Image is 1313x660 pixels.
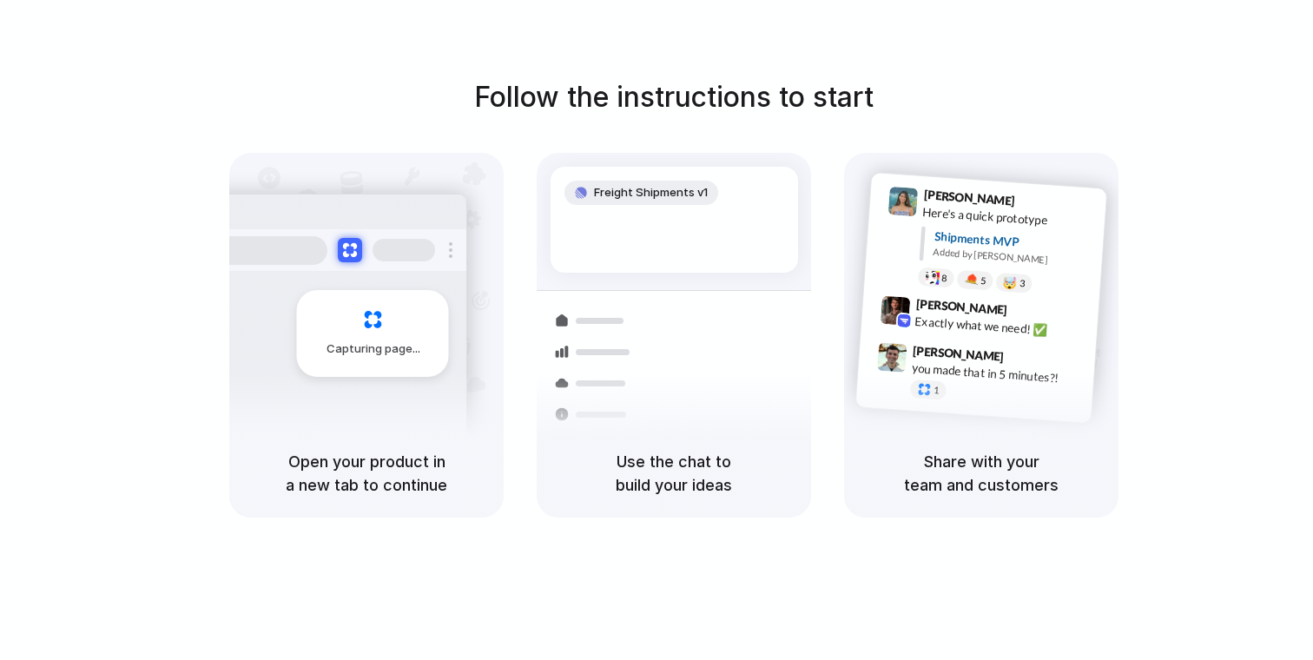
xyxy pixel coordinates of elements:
h1: Follow the instructions to start [474,76,874,118]
div: you made that in 5 minutes?! [911,359,1085,388]
span: [PERSON_NAME] [915,294,1007,320]
span: 9:47 AM [1009,349,1045,370]
span: [PERSON_NAME] [923,185,1015,210]
div: Added by [PERSON_NAME] [933,245,1092,270]
div: Here's a quick prototype [922,203,1096,233]
span: 5 [980,276,986,286]
span: Freight Shipments v1 [594,184,708,201]
span: 9:42 AM [1013,302,1048,323]
h5: Use the chat to build your ideas [558,450,790,497]
div: Shipments MVP [934,228,1094,256]
h5: Open your product in a new tab to continue [250,450,483,497]
span: 8 [941,274,947,283]
span: Capturing page [327,340,423,358]
span: 3 [1019,279,1026,288]
span: 1 [934,386,940,395]
div: Exactly what we need! ✅ [914,312,1088,341]
span: [PERSON_NAME] [913,341,1005,366]
h5: Share with your team and customers [865,450,1098,497]
span: 9:41 AM [1020,194,1056,214]
div: 🤯 [1003,276,1018,289]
